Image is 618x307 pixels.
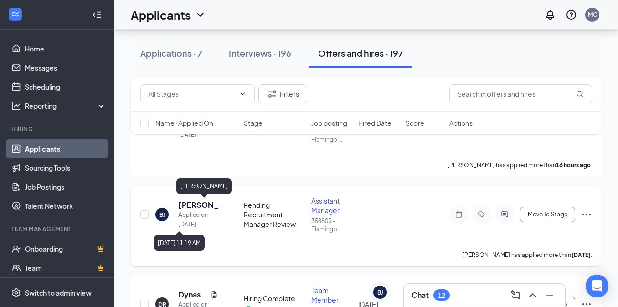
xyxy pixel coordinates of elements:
div: BJ [377,288,383,297]
div: Switch to admin view [25,288,92,297]
a: Home [25,39,106,58]
div: Pending Recruitment Manager Review [244,200,306,229]
svg: Analysis [11,101,21,111]
button: ChevronUp [525,287,540,303]
button: Minimize [542,287,557,303]
div: Applications · 7 [140,47,202,59]
button: ComposeMessage [508,287,523,303]
span: Actions [449,118,473,128]
a: OnboardingCrown [25,239,106,258]
a: Messages [25,58,106,77]
button: Move To Stage [520,207,575,222]
svg: ComposeMessage [510,289,521,301]
svg: Collapse [92,10,102,20]
div: Applied on [DATE] [178,210,218,229]
div: [PERSON_NAME] [176,178,232,194]
svg: MagnifyingGlass [576,90,584,98]
input: All Stages [148,89,235,99]
span: Job posting [311,118,347,128]
div: 12 [438,291,445,299]
div: Hiring Complete [244,294,306,303]
span: Name · Applied On [155,118,213,128]
div: Offers and hires · 197 [318,47,403,59]
div: Hiring [11,125,104,133]
span: Score [405,118,424,128]
div: Reporting [25,101,107,111]
span: Hired Date [358,118,391,128]
input: Search in offers and hires [449,84,592,103]
div: 358803 - Flamingo ... [311,217,353,233]
a: Scheduling [25,77,106,96]
svg: Minimize [544,289,556,301]
div: Open Intercom Messenger [586,275,608,297]
p: [PERSON_NAME] has applied more than . [463,251,592,259]
button: Filter Filters [258,84,307,103]
div: Team Management [11,225,104,233]
svg: ActiveChat [499,211,510,218]
a: Talent Network [25,196,106,215]
svg: Tag [476,211,487,218]
span: Stage [244,118,263,128]
a: Sourcing Tools [25,158,106,177]
svg: WorkstreamLogo [10,10,20,19]
div: Assistant Manager [311,196,353,215]
svg: Ellipses [581,209,592,220]
div: BJ [159,211,165,219]
a: Applicants [25,139,106,158]
div: [DATE] 11:19 AM [154,235,205,251]
svg: ChevronDown [239,90,247,98]
h5: [PERSON_NAME] [178,200,218,210]
b: [DATE] [571,251,591,258]
div: MC [588,10,597,19]
svg: Settings [11,288,21,297]
a: Job Postings [25,177,106,196]
svg: Filter [267,88,278,100]
div: Interviews · 196 [229,47,291,59]
b: 16 hours ago [556,162,591,169]
svg: QuestionInfo [566,9,577,20]
h3: Chat [412,290,429,300]
h1: Applicants [131,7,191,23]
svg: Document [210,291,218,298]
svg: ChevronUp [527,289,538,301]
div: Team Member [311,286,353,305]
svg: Notifications [545,9,556,20]
svg: ChevronDown [195,9,206,20]
a: TeamCrown [25,258,106,277]
p: [PERSON_NAME] has applied more than . [447,161,592,169]
h5: Dynasty [PERSON_NAME] [178,289,206,300]
svg: Note [453,211,464,218]
span: Move To Stage [528,211,567,218]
